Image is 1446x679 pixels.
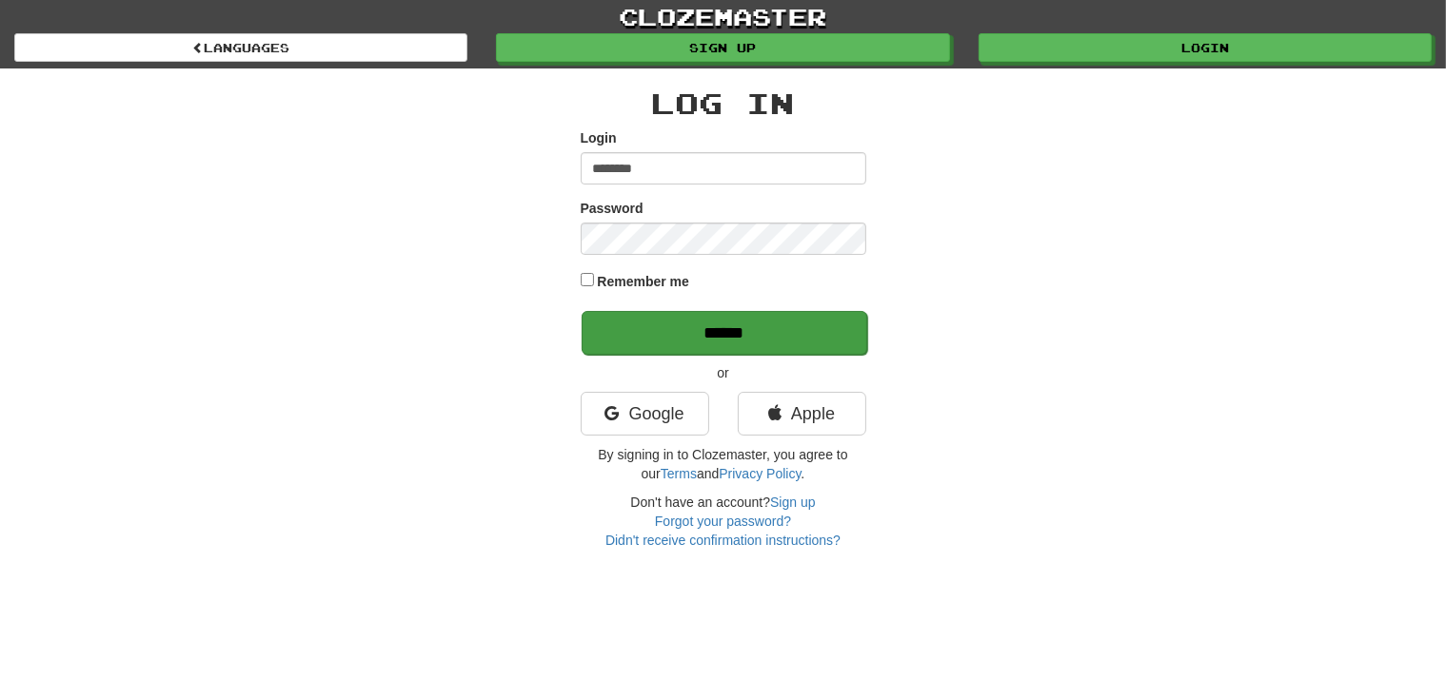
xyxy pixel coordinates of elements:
label: Password [581,199,644,218]
h2: Log In [581,87,866,119]
a: Didn't receive confirmation instructions? [605,533,841,548]
a: Sign up [496,33,949,62]
a: Forgot your password? [655,514,791,529]
p: By signing in to Clozemaster, you agree to our and . [581,445,866,483]
label: Login [581,128,617,147]
a: Sign up [770,495,815,510]
a: Login [979,33,1432,62]
a: Google [581,392,709,436]
a: Terms [661,466,697,481]
a: Languages [14,33,467,62]
p: or [581,363,866,382]
div: Don't have an account? [581,493,866,550]
label: Remember me [597,272,689,291]
a: Privacy Policy [719,466,801,481]
a: Apple [738,392,866,436]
